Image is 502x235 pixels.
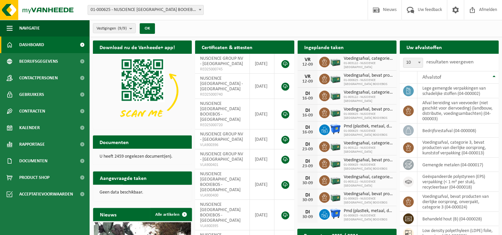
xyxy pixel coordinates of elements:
div: 30-09 [301,181,314,186]
div: DI [301,193,314,198]
span: Vestigingen [97,24,127,34]
h2: Ingeplande taken [298,40,350,53]
span: NUSCIENCE GROUP NV - [GEOGRAPHIC_DATA] [200,132,243,142]
td: afval bereiding van veevoeder (niet geschikt voor diervoeding) (landbouw, distributie, voedingsam... [417,98,499,123]
img: PB-LB-0680-HPE-GN-01 [330,140,341,152]
img: WB-1100-HPE-BE-01 [330,123,341,135]
td: [DATE] [250,129,275,149]
span: Voedingsafval, categorie 3, bevat producten van dierlijke oorsprong, kunststof v... [344,90,393,95]
td: voedingsafval, bevat producten van dierlijke oorsprong, onverpakt, categorie 3 (04-000024) [417,192,499,212]
span: Voedingsafval, categorie 3, bevat producten van dierlijke oorsprong, kunststof v... [344,175,393,180]
count: (9/9) [118,26,127,31]
span: NUSCIENCE [GEOGRAPHIC_DATA] BOOIEBOS - [GEOGRAPHIC_DATA] [200,172,241,193]
td: gemengde metalen (04-000017) [417,158,499,172]
span: Rapportage [19,136,45,153]
span: 01-000625 - NUSCIENCE BELGIUM BOOIEBOS - DRONGEN [88,5,203,15]
span: Navigatie [19,20,40,37]
div: DI [301,91,314,96]
h2: Documenten [93,135,135,148]
span: 01-000625 - NUSCIENCE [GEOGRAPHIC_DATA] BOOIEBOS [344,129,393,137]
td: geëxpandeerde polystyreen (EPS) verpakking (< 1 m² per stuk), recycleerbaar (04-000018) [417,172,499,192]
span: VLA900401 [200,162,244,168]
span: 01-000625 - NUSCIENCE [GEOGRAPHIC_DATA] BOOIEBOS [344,112,393,120]
td: [DATE] [250,99,275,129]
div: DI [301,176,314,181]
span: 01-000625 - NUSCIENCE [GEOGRAPHIC_DATA] BOOIEBOS [344,214,393,222]
div: VR [301,74,314,79]
td: voedingsafval, categorie 3, bevat producten van dierlijke oorsprong, kunststof verpakking (04-000... [417,138,499,158]
span: VLA900395 [200,223,244,229]
span: 10 [403,58,423,68]
a: Alle artikelen [150,208,191,221]
h2: Aangevraagde taken [93,171,153,184]
div: 12-09 [301,62,314,67]
span: 01-903122 - NUSCIENCE [GEOGRAPHIC_DATA] [344,61,393,69]
button: OK [140,23,155,34]
span: Voedingsafval, categorie 3, bevat producten van dierlijke oorsprong, kunststof v... [344,56,393,61]
span: NUSCIENCE [GEOGRAPHIC_DATA] BOOIEBOS - [GEOGRAPHIC_DATA] [200,202,241,223]
td: [DATE] [250,200,275,230]
div: DI [301,125,314,130]
div: DI [301,142,314,147]
span: 01-000625 - NUSCIENCE [GEOGRAPHIC_DATA] BOOIEBOS [344,163,393,171]
span: RED25000745 [200,67,244,72]
div: 23-09 [301,147,314,152]
span: Voedingsafval, bevat producten van dierlijke oorsprong, onverpakt, categorie 3 [344,192,393,197]
span: Voedingsafval, bevat producten van dierlijke oorsprong, onverpakt, categorie 3 [344,73,393,78]
span: Voedingsafval, bevat producten van dierlijke oorsprong, onverpakt, categorie 3 [344,107,393,112]
div: 16-09 [301,130,314,135]
span: Voedingsafval, categorie 3, bevat producten van dierlijke oorsprong, kunststof v... [344,141,393,146]
span: RED25000740 [200,92,244,97]
span: Dashboard [19,37,44,53]
span: Contactpersonen [19,70,58,86]
img: PB-LB-0680-HPE-GN-01 [330,56,341,67]
img: PB-LB-0680-HPE-GN-01 [330,73,341,84]
span: Afvalstof [422,75,441,80]
span: VLA900396 [200,142,244,148]
h2: Certificaten & attesten [195,40,259,53]
label: resultaten weergeven [426,59,473,65]
span: Acceptatievoorwaarden [19,186,73,202]
span: 01-903122 - NUSCIENCE [GEOGRAPHIC_DATA] [344,146,393,154]
h2: Uw afvalstoffen [400,40,449,53]
img: Download de VHEPlus App [93,54,192,128]
div: 23-09 [301,164,314,169]
span: Contracten [19,103,45,119]
img: PB-LB-0680-HPE-GN-01 [330,107,341,118]
img: PB-LB-0680-HPE-GN-01 [330,157,341,169]
span: 10 [403,58,423,67]
span: Pmd (plastiek, metaal, drankkartons) (bedrijven) [344,208,393,214]
h2: Download nu de Vanheede+ app! [93,40,181,53]
td: bedrijfsrestafval (04-000008) [417,123,499,138]
img: PB-LB-0680-HPE-GN-01 [330,174,341,186]
span: Pmd (plastiek, metaal, drankkartons) (bedrijven) [344,124,393,129]
div: 12-09 [301,79,314,84]
div: 30-09 [301,198,314,202]
span: NUSCIENCE [GEOGRAPHIC_DATA] BOOIEBOS - [GEOGRAPHIC_DATA] [200,101,241,122]
img: PB-LB-0680-HPE-GN-01 [330,191,341,202]
span: NUSCIENCE GROUP NV - [GEOGRAPHIC_DATA] [200,56,243,66]
span: NUSCIENCE GROUP NV - [GEOGRAPHIC_DATA] [200,152,243,162]
span: VLA900400 [200,193,244,198]
div: 16-09 [301,96,314,101]
img: WB-1100-HPE-BE-01 [330,208,341,219]
span: Kalender [19,119,40,136]
td: behandeld hout (B) (04-000028) [417,212,499,226]
span: Voedingsafval, bevat producten van dierlijke oorsprong, onverpakt, categorie 3 [344,158,393,163]
p: U heeft 2459 ongelezen document(en). [100,154,185,159]
img: PB-LB-0680-HPE-GN-01 [330,90,341,101]
span: 01-903122 - NUSCIENCE [GEOGRAPHIC_DATA] [344,95,393,103]
span: 01-000625 - NUSCIENCE [GEOGRAPHIC_DATA] BOOIEBOS [344,197,393,205]
td: [DATE] [250,74,275,99]
div: DI [301,159,314,164]
td: lege gemengde verpakkingen van schadelijke stoffen (04-000002) [417,84,499,98]
td: [DATE] [250,54,275,74]
span: Gebruikers [19,86,44,103]
span: 01-903122 - NUSCIENCE [GEOGRAPHIC_DATA] [344,180,393,188]
span: 01-000625 - NUSCIENCE [GEOGRAPHIC_DATA] BOOIEBOS [344,78,393,86]
span: Documenten [19,153,47,169]
div: 16-09 [301,113,314,118]
button: Vestigingen(9/9) [93,23,136,33]
td: [DATE] [250,149,275,169]
span: Product Shop [19,169,49,186]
